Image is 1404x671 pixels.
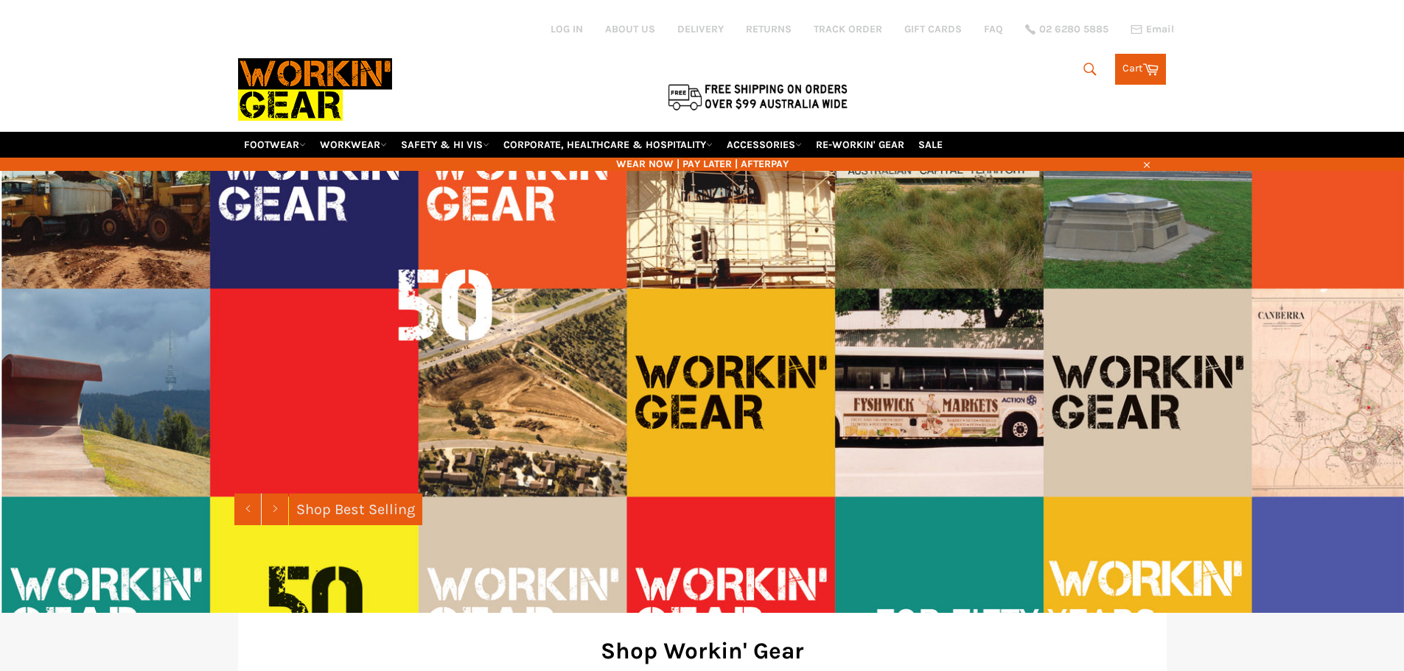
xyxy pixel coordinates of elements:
[238,157,1167,171] span: WEAR NOW | PAY LATER | AFTERPAY
[1039,24,1108,35] span: 02 6280 5885
[1146,24,1174,35] span: Email
[260,635,1145,667] h2: Shop Workin' Gear
[984,22,1003,36] a: FAQ
[551,23,583,35] a: Log in
[289,493,422,525] a: Shop Best Selling
[666,81,850,112] img: Flat $9.95 shipping Australia wide
[238,132,312,158] a: FOOTWEAR
[314,132,393,158] a: WORKWEAR
[721,132,808,158] a: ACCESSORIES
[810,132,910,158] a: RE-WORKIN' GEAR
[1115,54,1166,85] a: Cart
[1025,24,1108,35] a: 02 6280 5885
[1131,24,1174,35] a: Email
[395,132,495,158] a: SAFETY & HI VIS
[497,132,719,158] a: CORPORATE, HEALTHCARE & HOSPITALITY
[746,22,792,36] a: RETURNS
[677,22,724,36] a: DELIVERY
[904,22,962,36] a: GIFT CARDS
[238,48,392,131] img: Workin Gear leaders in Workwear, Safety Boots, PPE, Uniforms. Australia's No.1 in Workwear
[605,22,655,36] a: ABOUT US
[912,132,949,158] a: SALE
[814,22,882,36] a: TRACK ORDER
